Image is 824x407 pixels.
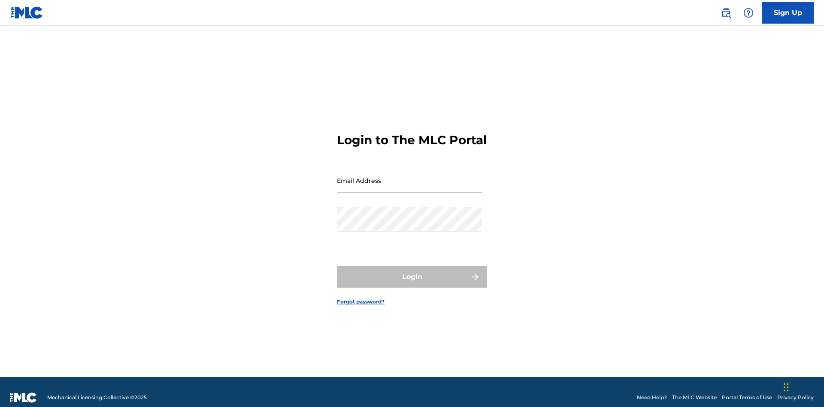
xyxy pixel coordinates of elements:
img: logo [10,392,37,403]
a: Portal Terms of Use [722,394,772,401]
a: Sign Up [762,2,814,24]
a: The MLC Website [672,394,717,401]
a: Privacy Policy [777,394,814,401]
img: help [743,8,754,18]
img: MLC Logo [10,6,43,19]
span: Mechanical Licensing Collective © 2025 [47,394,147,401]
div: Help [740,4,757,21]
a: Need Help? [637,394,667,401]
img: search [721,8,731,18]
a: Public Search [718,4,735,21]
h3: Login to The MLC Portal [337,133,487,148]
div: Drag [784,374,789,400]
iframe: Chat Widget [781,366,824,407]
a: Forgot password? [337,298,385,306]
